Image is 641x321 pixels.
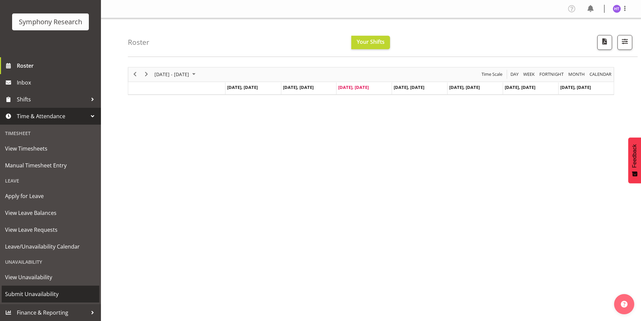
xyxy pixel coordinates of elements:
span: [DATE], [DATE] [338,84,369,90]
button: September 2025 [153,70,199,78]
span: Apply for Leave [5,191,96,201]
button: Timeline Month [567,70,586,78]
div: Timeline Week of September 17, 2025 [128,67,614,95]
div: Timesheet [2,126,99,140]
span: View Timesheets [5,143,96,154]
div: Leave [2,174,99,188]
button: Month [589,70,613,78]
button: Your Shifts [351,36,390,49]
span: Time & Attendance [17,111,87,121]
button: Timeline Day [509,70,520,78]
a: View Leave Balances [2,204,99,221]
a: Leave/Unavailability Calendar [2,238,99,255]
span: [DATE], [DATE] [394,84,424,90]
span: calendar [589,70,612,78]
a: Apply for Leave [2,188,99,204]
span: Fortnight [539,70,564,78]
button: Fortnight [538,70,565,78]
button: Next [142,70,151,78]
div: next period [141,67,152,82]
button: Previous [131,70,140,78]
span: [DATE], [DATE] [449,84,480,90]
a: View Unavailability [2,269,99,286]
div: previous period [129,67,141,82]
span: Roster [17,61,98,71]
span: View Leave Balances [5,208,96,218]
img: help-xxl-2.png [621,301,628,308]
span: [DATE], [DATE] [227,84,258,90]
span: Inbox [17,77,98,88]
a: View Timesheets [2,140,99,157]
span: [DATE], [DATE] [560,84,591,90]
span: [DATE] - [DATE] [154,70,190,78]
button: Feedback - Show survey [628,137,641,183]
button: Filter Shifts [617,35,632,50]
span: [DATE], [DATE] [283,84,314,90]
span: Time Scale [481,70,503,78]
span: View Leave Requests [5,225,96,235]
img: hal-thomas1264.jpg [613,5,621,13]
span: Day [510,70,519,78]
a: Manual Timesheet Entry [2,157,99,174]
span: Submit Unavailability [5,289,96,299]
a: Submit Unavailability [2,286,99,302]
span: [DATE], [DATE] [505,84,535,90]
button: Timeline Week [522,70,536,78]
span: Leave/Unavailability Calendar [5,242,96,252]
span: Your Shifts [357,38,385,45]
div: Symphony Research [19,17,82,27]
span: View Unavailability [5,272,96,282]
h4: Roster [128,38,149,46]
a: View Leave Requests [2,221,99,238]
span: Month [568,70,585,78]
span: Finance & Reporting [17,308,87,318]
div: September 15 - 21, 2025 [152,67,200,82]
span: Shifts [17,94,87,104]
span: Week [523,70,535,78]
button: Time Scale [480,70,504,78]
span: Manual Timesheet Entry [5,160,96,170]
button: Download a PDF of the roster according to the set date range. [597,35,612,50]
span: Feedback [632,144,638,168]
div: Unavailability [2,255,99,269]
